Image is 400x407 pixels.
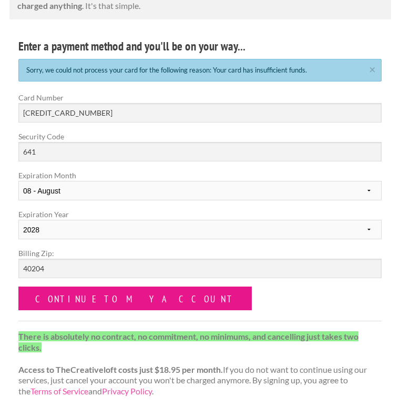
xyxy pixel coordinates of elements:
strong: Access to TheCreativeloft costs just $18.95 per month. [18,364,223,374]
select: Expiration Year [18,220,382,239]
h4: Enter a payment method and you'll be on your way... [18,38,382,55]
label: Billing Zip: [18,248,382,259]
label: Expiration Month [18,170,382,209]
label: Expiration Year [18,209,382,248]
a: Terms of Service [30,386,88,396]
label: Security Code [18,131,382,142]
p: If you do not want to continue using our services, just cancel your account you won't be charged ... [18,331,382,397]
a: Privacy Policy [102,386,152,396]
label: Card Number [18,92,382,103]
select: Expiration Month [18,181,382,200]
div: Sorry, we could not process your card for the following reason: Your card has insufficient funds. [18,59,382,82]
a: × [366,65,379,72]
strong: There is absolutely no contract, no commitment, no minimums, and cancelling just takes two clicks. [18,331,358,352]
input: Continue to my account [18,287,252,310]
